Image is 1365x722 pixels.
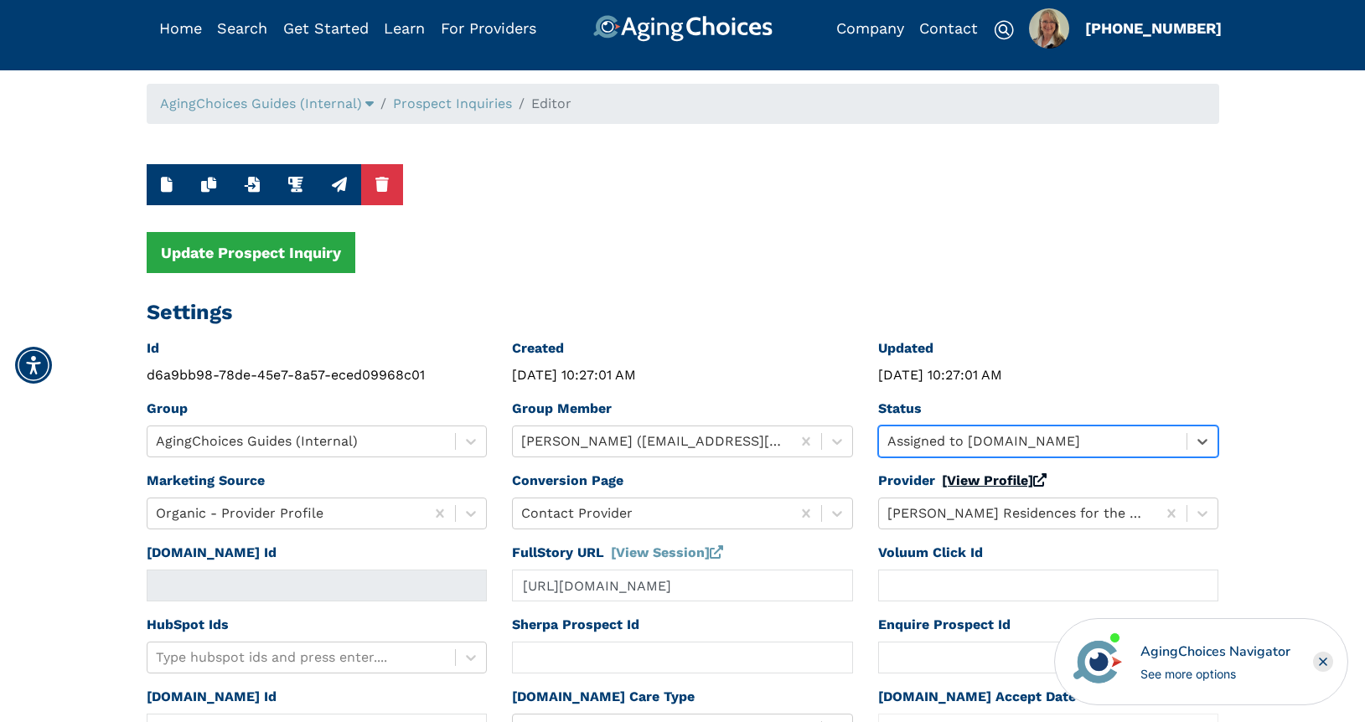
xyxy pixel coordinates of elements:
span: AgingChoices Guides (Internal) [160,95,362,111]
div: Popover trigger [160,94,374,114]
div: AgingChoices Navigator [1140,642,1290,662]
label: Enquire Prospect Id [878,615,1011,635]
label: HubSpot Ids [147,615,229,635]
a: Prospect Inquiries [393,95,512,111]
button: Duplicate [187,164,230,205]
label: Group [147,399,188,419]
div: d6a9bb98-78de-45e7-8a57-eced09968c01 [147,365,488,385]
label: Conversion Page [512,471,623,491]
label: FullStory URL [512,543,723,563]
button: Run Integration [274,164,318,205]
a: Home [159,19,202,37]
label: Sherpa Prospect Id [512,615,639,635]
nav: breadcrumb [147,84,1219,124]
label: [DOMAIN_NAME] Id [147,543,277,563]
div: [DATE] 10:27:01 AM [878,365,1219,385]
label: [DOMAIN_NAME] Accept Date [878,687,1076,707]
div: Popover trigger [217,15,267,42]
label: Marketing Source [147,471,265,491]
div: Close [1313,652,1333,672]
button: Delete [361,164,403,205]
img: AgingChoices [592,15,772,42]
a: [PHONE_NUMBER] [1085,19,1222,37]
a: Search [217,19,267,37]
label: [DOMAIN_NAME] Care Type [512,687,695,707]
label: Group Member [512,399,612,419]
a: Learn [384,19,425,37]
label: Updated [878,338,933,358]
button: New [147,164,187,205]
div: [DATE] 10:27:01 AM [512,365,853,385]
img: search-icon.svg [994,20,1014,40]
img: avatar [1069,633,1126,690]
div: Popover trigger [1029,8,1069,49]
label: Voluum Click Id [878,543,983,563]
label: Id [147,338,159,358]
label: Created [512,338,564,358]
a: [View Profile] [942,472,1047,488]
h2: Settings [147,300,1219,325]
a: AgingChoices Guides (Internal) [160,95,374,111]
a: Company [836,19,904,37]
span: Editor [531,95,571,111]
div: Accessibility Menu [15,347,52,384]
button: Update Prospect Inquiry [147,232,355,273]
label: [DOMAIN_NAME] Id [147,687,277,707]
a: For Providers [441,19,536,37]
label: Provider [878,471,1047,491]
div: See more options [1140,665,1290,683]
button: Import from youcanbook.me [230,164,274,205]
label: Status [878,399,922,419]
a: [View Session] [611,544,723,560]
button: Run Caring Integration [318,164,361,205]
a: Contact [919,19,978,37]
a: Get Started [283,19,369,37]
img: 0d6ac745-f77c-4484-9392-b54ca61ede62.jpg [1029,8,1069,49]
